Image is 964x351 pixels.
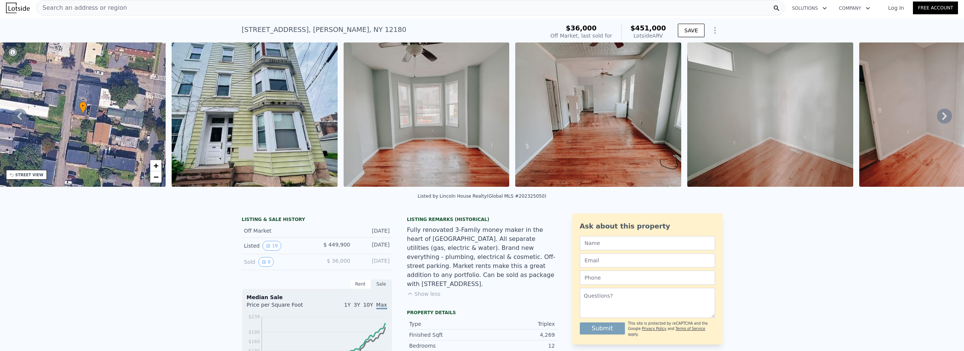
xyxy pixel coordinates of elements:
a: Terms of Service [676,327,705,331]
div: 4,269 [482,331,555,339]
a: Privacy Policy [642,327,666,331]
div: Ask about this property [580,221,715,231]
input: Name [580,236,715,250]
div: 12 [482,342,555,349]
button: Company [833,2,876,15]
span: Max [376,302,387,309]
div: [DATE] [356,227,390,235]
img: Sale: 141070572 Parcel: 70725749 [344,42,510,187]
span: − [154,172,158,182]
img: Lotside [6,3,30,13]
div: Median Sale [247,294,387,301]
input: Email [580,253,715,268]
img: Sale: 141070572 Parcel: 70725749 [172,42,338,187]
tspan: $239 [248,314,260,319]
a: Zoom out [150,171,161,183]
button: View historical data [258,257,274,267]
div: Listed by Lincoln House Realty (Global MLS #202325050) [418,194,546,199]
span: $36,000 [566,24,597,32]
span: $451,000 [631,24,666,32]
div: Triplex [482,320,555,328]
a: Zoom in [150,160,161,171]
div: Bedrooms [409,342,482,349]
div: LISTING & SALE HISTORY [242,216,392,224]
div: STREET VIEW [15,172,44,178]
span: 3Y [354,302,360,308]
div: Finished Sqft [409,331,482,339]
div: [DATE] [356,257,390,267]
button: Show Options [708,23,723,38]
div: Listed [244,241,311,251]
img: Sale: 141070572 Parcel: 70725749 [687,42,853,187]
div: Off Market [244,227,311,235]
div: Sold [244,257,311,267]
div: Property details [407,310,557,316]
div: Rent [350,279,371,289]
img: Sale: 141070572 Parcel: 70725749 [515,42,681,187]
div: Price per Square Foot [247,301,317,313]
span: + [154,161,158,170]
div: [DATE] [356,241,390,251]
input: Phone [580,271,715,285]
div: • [79,101,87,115]
div: Type [409,320,482,328]
div: [STREET_ADDRESS] , [PERSON_NAME] , NY 12180 [242,24,406,35]
span: 10Y [363,302,373,308]
button: Show less [407,290,441,298]
div: Sale [371,279,392,289]
button: Solutions [786,2,833,15]
span: 1Y [344,302,350,308]
div: Fully renovated 3-Family money maker in the heart of [GEOGRAPHIC_DATA]. All separate utilities (g... [407,225,557,289]
div: Off Market, last sold for [551,32,612,39]
span: Search an address or region [36,3,127,12]
div: Lotside ARV [631,32,666,39]
button: SAVE [678,24,704,37]
div: Listing Remarks (Historical) [407,216,557,222]
div: This site is protected by reCAPTCHA and the Google and apply. [628,321,715,337]
button: Submit [580,322,625,334]
span: $ 449,900 [323,242,350,248]
tspan: $190 [248,330,260,335]
a: Free Account [913,2,958,14]
button: View historical data [262,241,281,251]
tspan: $160 [248,339,260,344]
a: Log In [879,4,913,12]
span: $ 36,000 [327,258,350,264]
span: • [79,103,87,109]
